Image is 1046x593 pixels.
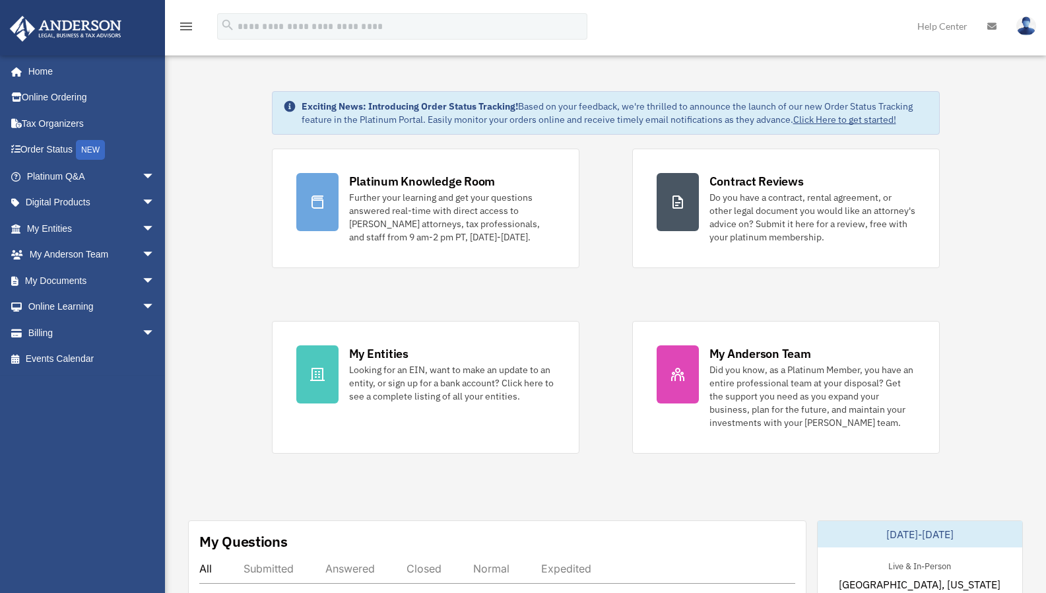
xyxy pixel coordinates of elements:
a: Order StatusNEW [9,137,175,164]
span: arrow_drop_down [142,242,168,269]
div: Do you have a contract, rental agreement, or other legal document you would like an attorney's ad... [709,191,915,244]
div: NEW [76,140,105,160]
div: Expedited [541,562,591,575]
div: Looking for an EIN, want to make an update to an entity, or sign up for a bank account? Click her... [349,363,555,403]
a: Online Ordering [9,85,175,111]
div: Normal [473,562,509,575]
div: Contract Reviews [709,173,804,190]
img: User Pic [1016,17,1036,36]
a: Contract Reviews Do you have a contract, rental agreement, or other legal document you would like... [632,149,940,268]
span: arrow_drop_down [142,320,168,347]
div: Live & In-Person [878,558,962,572]
div: Further your learning and get your questions answered real-time with direct access to [PERSON_NAM... [349,191,555,244]
strong: Exciting News: Introducing Order Status Tracking! [302,100,518,112]
i: search [220,18,235,32]
div: Answered [325,562,375,575]
div: All [199,562,212,575]
div: Based on your feedback, we're thrilled to announce the launch of our new Order Status Tracking fe... [302,100,929,126]
i: menu [178,18,194,34]
div: My Questions [199,532,288,551]
span: [GEOGRAPHIC_DATA], [US_STATE] [839,576,1000,592]
a: Home [9,58,168,85]
a: Events Calendar [9,346,175,372]
a: menu [178,23,194,34]
a: Platinum Knowledge Room Further your learning and get your questions answered real-time with dire... [272,149,579,268]
a: My Anderson Team Did you know, as a Platinum Member, you have an entire professional team at your... [632,321,940,454]
div: Submitted [244,562,294,575]
span: arrow_drop_down [142,215,168,242]
a: Digital Productsarrow_drop_down [9,190,175,216]
a: My Documentsarrow_drop_down [9,267,175,294]
span: arrow_drop_down [142,294,168,321]
img: Anderson Advisors Platinum Portal [6,16,125,42]
div: My Entities [349,345,409,362]
a: My Entitiesarrow_drop_down [9,215,175,242]
span: arrow_drop_down [142,190,168,217]
div: [DATE]-[DATE] [818,521,1022,547]
a: My Anderson Teamarrow_drop_down [9,242,175,268]
a: Tax Organizers [9,110,175,137]
div: My Anderson Team [709,345,811,362]
a: Online Learningarrow_drop_down [9,294,175,320]
a: My Entities Looking for an EIN, want to make an update to an entity, or sign up for a bank accoun... [272,321,579,454]
div: Closed [407,562,441,575]
div: Did you know, as a Platinum Member, you have an entire professional team at your disposal? Get th... [709,363,915,429]
span: arrow_drop_down [142,267,168,295]
a: Billingarrow_drop_down [9,320,175,346]
div: Platinum Knowledge Room [349,173,496,190]
span: arrow_drop_down [142,163,168,190]
a: Click Here to get started! [793,114,896,125]
a: Platinum Q&Aarrow_drop_down [9,163,175,190]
